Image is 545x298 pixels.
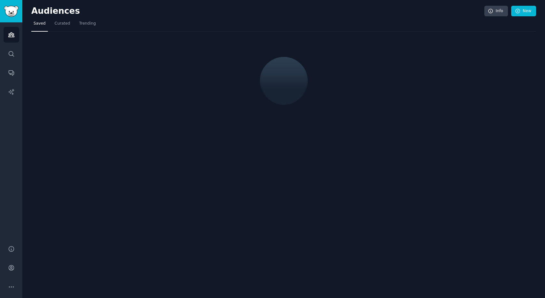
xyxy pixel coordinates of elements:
[4,6,19,17] img: GummySearch logo
[77,19,98,32] a: Trending
[55,21,70,27] span: Curated
[34,21,46,27] span: Saved
[79,21,96,27] span: Trending
[484,6,508,17] a: Info
[52,19,72,32] a: Curated
[31,6,484,16] h2: Audiences
[31,19,48,32] a: Saved
[511,6,536,17] a: New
